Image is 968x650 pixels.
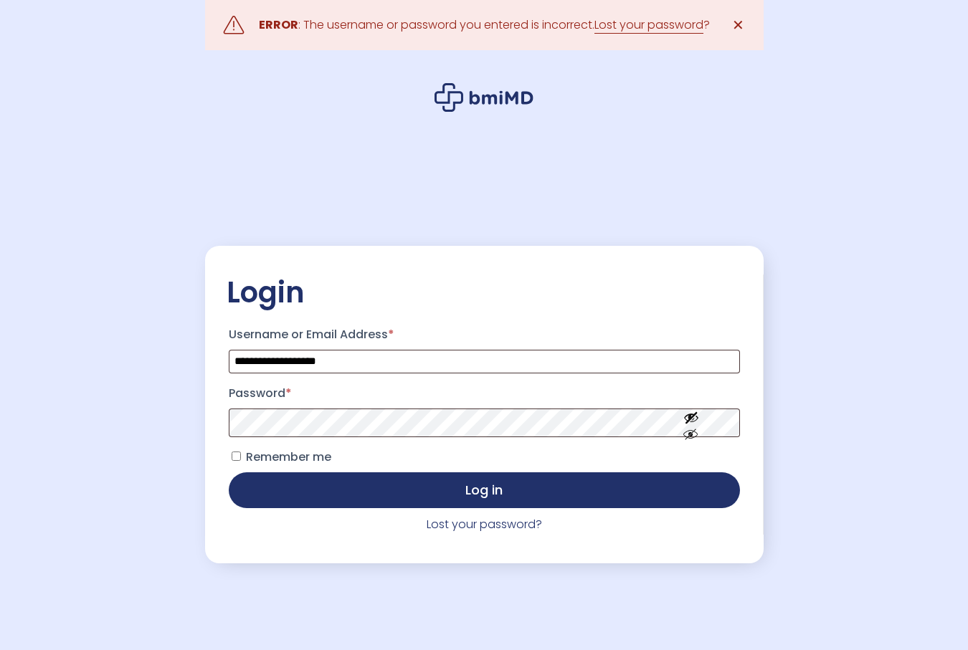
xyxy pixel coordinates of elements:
strong: ERROR [259,16,298,33]
a: Lost your password? [427,516,542,532]
a: ✕ [724,11,753,39]
button: Show password [651,398,731,447]
span: ✕ [732,15,744,35]
span: Remember me [246,449,331,465]
a: Lost your password [594,16,703,34]
button: Log in [229,472,740,508]
label: Username or Email Address [229,323,740,346]
h2: Login [227,274,742,310]
div: : The username or password you entered is incorrect. ? [259,15,710,35]
input: Remember me [232,451,241,461]
label: Password [229,382,740,405]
